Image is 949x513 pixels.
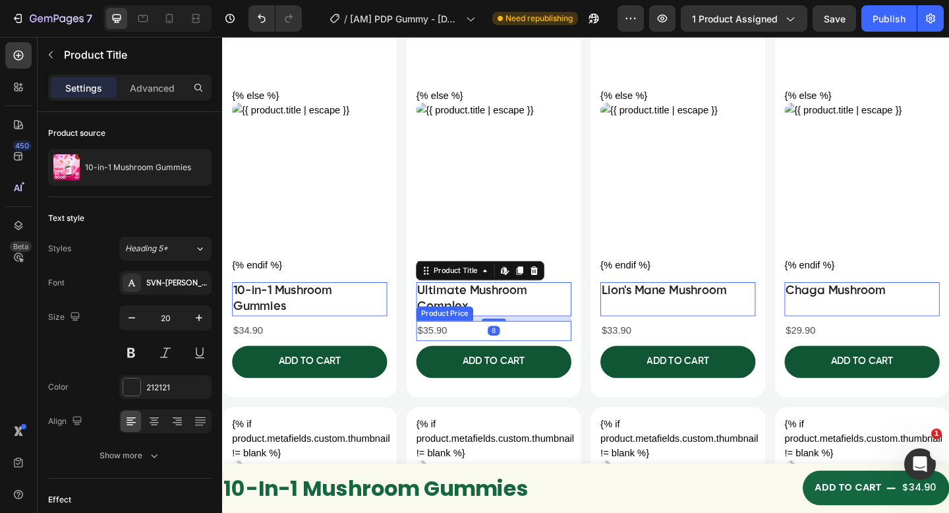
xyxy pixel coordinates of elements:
[612,267,780,287] h2: Chaga Mushroom
[48,413,85,431] div: Align
[86,11,92,26] p: 7
[48,309,83,326] div: Size
[85,163,191,172] p: 10-in-1 Mushroom Gummies
[10,241,32,252] div: Beta
[662,344,730,363] div: ADD TO CART
[824,13,846,24] span: Save
[692,12,778,26] span: 1 product assigned
[612,309,780,331] div: $29.90
[65,81,102,95] p: Settings
[738,480,778,502] div: $34.90
[48,277,65,289] div: Font
[130,81,175,95] p: Advanced
[146,382,208,394] div: 212121
[13,140,32,151] div: 450
[222,37,949,513] iframe: Design area
[227,249,281,260] div: Product Title
[61,344,129,363] div: ADD TO CART
[211,72,380,241] img: {{ product.title | escape }}
[411,72,580,241] img: {{ product.title | escape }}
[48,243,71,255] div: Styles
[48,212,84,224] div: Text style
[5,5,98,32] button: 7
[873,12,906,26] div: Publish
[350,12,461,26] span: [AM] PDP Gummy - [DATE] 10:54:22
[64,47,206,63] p: Product Title
[248,5,302,32] div: Undo/Redo
[211,309,380,331] div: $35.90
[262,344,330,363] div: ADD TO CART
[100,449,161,462] div: Show more
[462,344,530,363] div: ADD TO CART
[53,154,80,181] img: product feature img
[214,295,270,307] div: Product Price
[48,381,69,393] div: Color
[119,237,212,260] button: Heading 5*
[48,127,105,139] div: Product source
[904,448,936,480] iframe: Intercom live chat
[344,12,347,26] span: /
[411,309,580,331] div: $33.90
[146,278,208,289] div: SVN-[PERSON_NAME]
[612,336,780,371] button: ADD TO CART
[11,72,179,241] img: {{ product.title | escape }}
[11,309,179,331] div: $34.90
[505,13,573,24] span: Need republishing
[211,267,380,304] h2: Ultimate Mushroom Complex
[289,315,302,325] div: 8
[645,481,717,500] div: ADD TO CART
[931,429,942,439] span: 1
[631,472,791,510] button: ADD TO CART&nbsp;
[411,336,580,371] button: ADD TO CART
[612,72,780,241] img: {{ product.title | escape }}
[211,336,380,371] button: ADD TO CART
[681,5,807,32] button: 1 product assigned
[411,267,580,287] h2: Lion's Mane Mushroom
[813,5,856,32] button: Save
[48,494,71,506] div: Effect
[48,444,212,468] button: Show more
[861,5,917,32] button: Publish
[11,267,179,304] h2: 10-in-1 Mushroom Gummies
[125,243,168,255] span: Heading 5*
[11,336,179,371] button: ADD TO CART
